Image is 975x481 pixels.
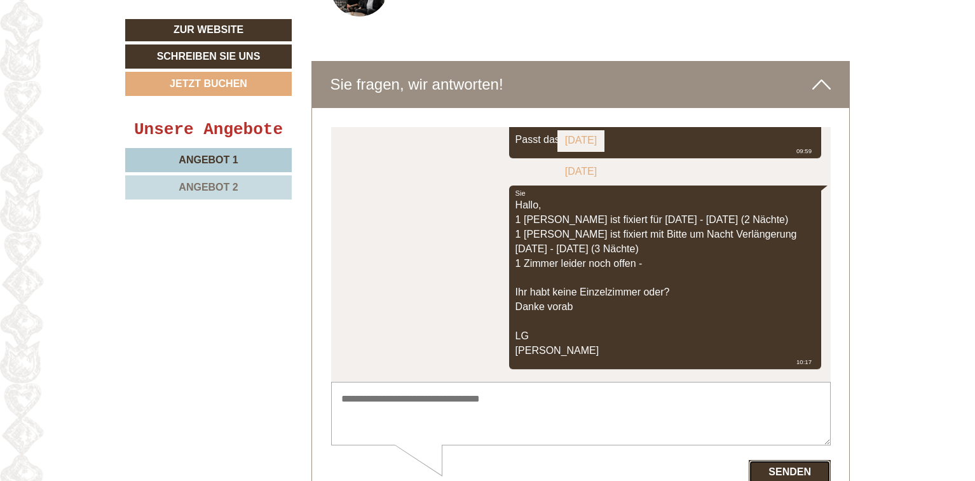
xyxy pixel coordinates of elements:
div: Sie [184,61,481,71]
div: [DATE] [226,3,273,25]
a: Jetzt buchen [125,72,292,96]
div: Unsere Angebote [125,118,292,142]
span: Angebot 2 [179,182,238,193]
a: Zur Website [125,19,292,41]
span: Angebot 1 [179,154,238,165]
small: 10:17 [184,231,481,240]
div: [DATE] [226,34,273,56]
div: Sie fragen, wir antworten! [311,61,850,108]
button: Senden [418,333,500,357]
div: Hallo, 1 [PERSON_NAME] ist fixiert für [DATE] - [DATE] (2 Nächte) 1 [PERSON_NAME] ist fixiert mit... [178,58,490,242]
a: Schreiben Sie uns [125,44,292,69]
